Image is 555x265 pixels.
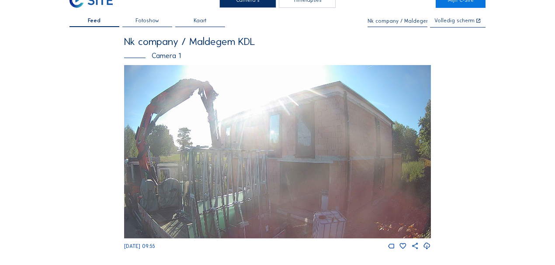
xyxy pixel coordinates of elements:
[124,52,431,59] div: Camera 1
[135,18,159,24] span: Fotoshow
[434,18,475,24] div: Volledig scherm
[194,18,207,24] span: Kaart
[124,37,431,47] div: Nk company / Maldegem KDL
[88,18,101,24] span: Feed
[124,243,155,249] span: [DATE] 09:55
[124,65,431,238] img: Image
